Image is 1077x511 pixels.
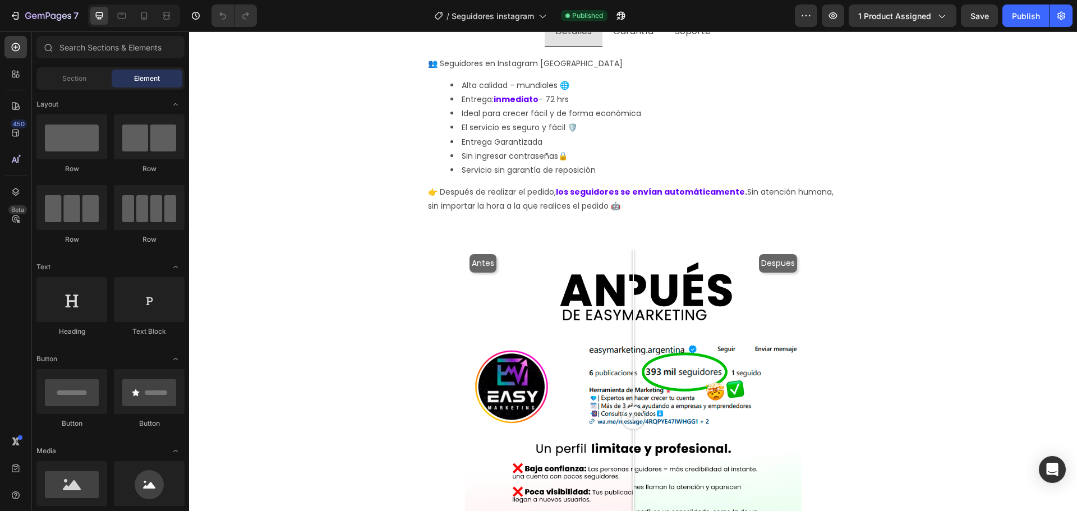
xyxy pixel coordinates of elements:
[447,10,449,22] span: /
[261,61,650,75] li: Entrega:
[167,350,185,368] span: Toggle open
[849,4,956,27] button: 1 product assigned
[167,442,185,460] span: Toggle open
[1012,10,1040,22] div: Publish
[4,4,84,27] button: 7
[261,89,650,103] li: El servicio es seguro y fácil 🛡️
[349,62,380,73] span: - 72 hrs
[1039,456,1066,483] div: Open Intercom Messenger
[280,223,307,241] div: Antes
[114,164,185,174] div: Row
[261,47,650,61] li: Alta calidad - mundiales 🌐
[572,11,603,21] span: Published
[970,11,989,21] span: Save
[556,155,558,166] strong: .
[1002,4,1050,27] button: Publish
[62,73,86,84] span: Section
[36,326,107,337] div: Heading
[239,25,650,39] p: 👥 Seguidores en Instagram [GEOGRAPHIC_DATA]
[114,234,185,245] div: Row
[36,234,107,245] div: Row
[261,118,650,132] li: Sin ingresar contraseñas🔒
[261,75,650,89] li: Ideal para crecer fácil y de forma económica
[961,4,998,27] button: Save
[8,205,27,214] div: Beta
[36,354,57,364] span: Button
[189,31,1077,511] iframe: Design area
[114,418,185,429] div: Button
[167,95,185,113] span: Toggle open
[305,62,349,73] strong: inmediato
[858,10,931,22] span: 1 product assigned
[36,262,50,272] span: Text
[211,4,257,27] div: Undo/Redo
[239,154,650,182] p: 👉 Después de realizar el pedido, Sin atención humana, sin importar la hora a la que realices el p...
[570,223,608,241] div: Despues
[261,132,650,146] li: Servicio sin garantía de reposición
[11,119,27,128] div: 450
[36,99,58,109] span: Layout
[134,73,160,84] span: Element
[367,155,556,166] strong: los seguidores se envían automáticamente
[36,36,185,58] input: Search Sections & Elements
[261,104,650,118] li: Entrega Garantizada
[36,418,107,429] div: Button
[167,258,185,276] span: Toggle open
[36,446,56,456] span: Media
[36,164,107,174] div: Row
[452,10,534,22] span: Seguidores instagram
[73,9,79,22] p: 7
[114,326,185,337] div: Text Block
